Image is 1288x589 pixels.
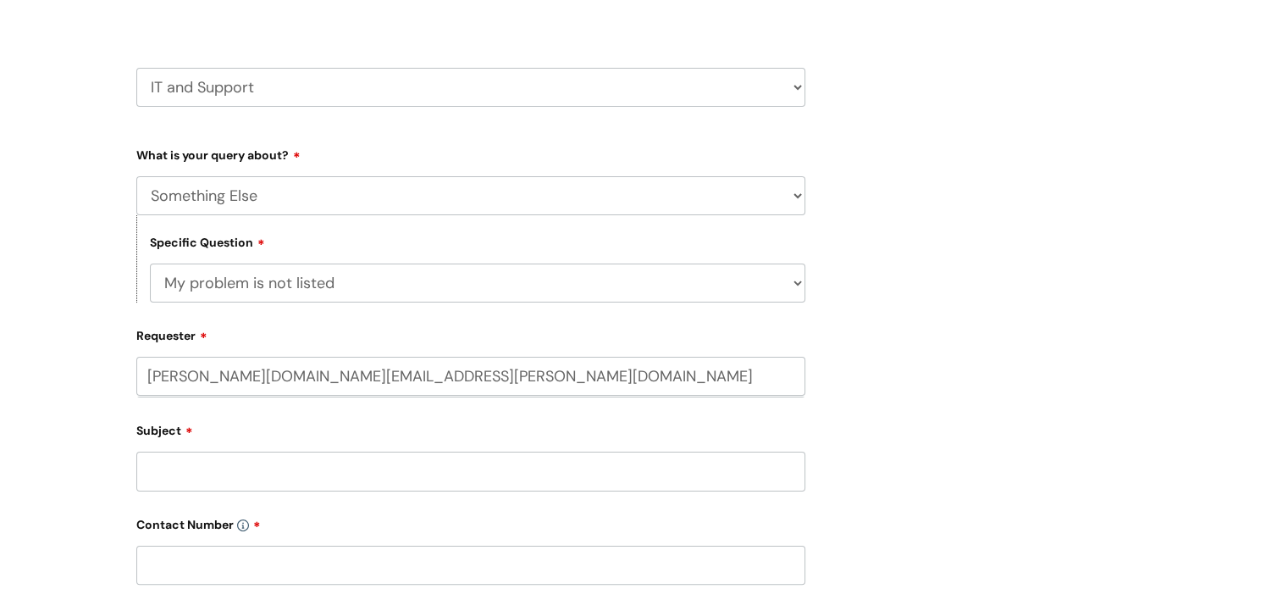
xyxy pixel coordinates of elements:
[136,418,805,438] label: Subject
[136,397,805,436] input: Your Name
[136,512,805,532] label: Contact Number
[136,142,805,163] label: What is your query about?
[237,520,249,531] img: info-icon.svg
[136,357,805,396] input: Email
[150,233,265,250] label: Specific Question
[136,323,805,343] label: Requester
